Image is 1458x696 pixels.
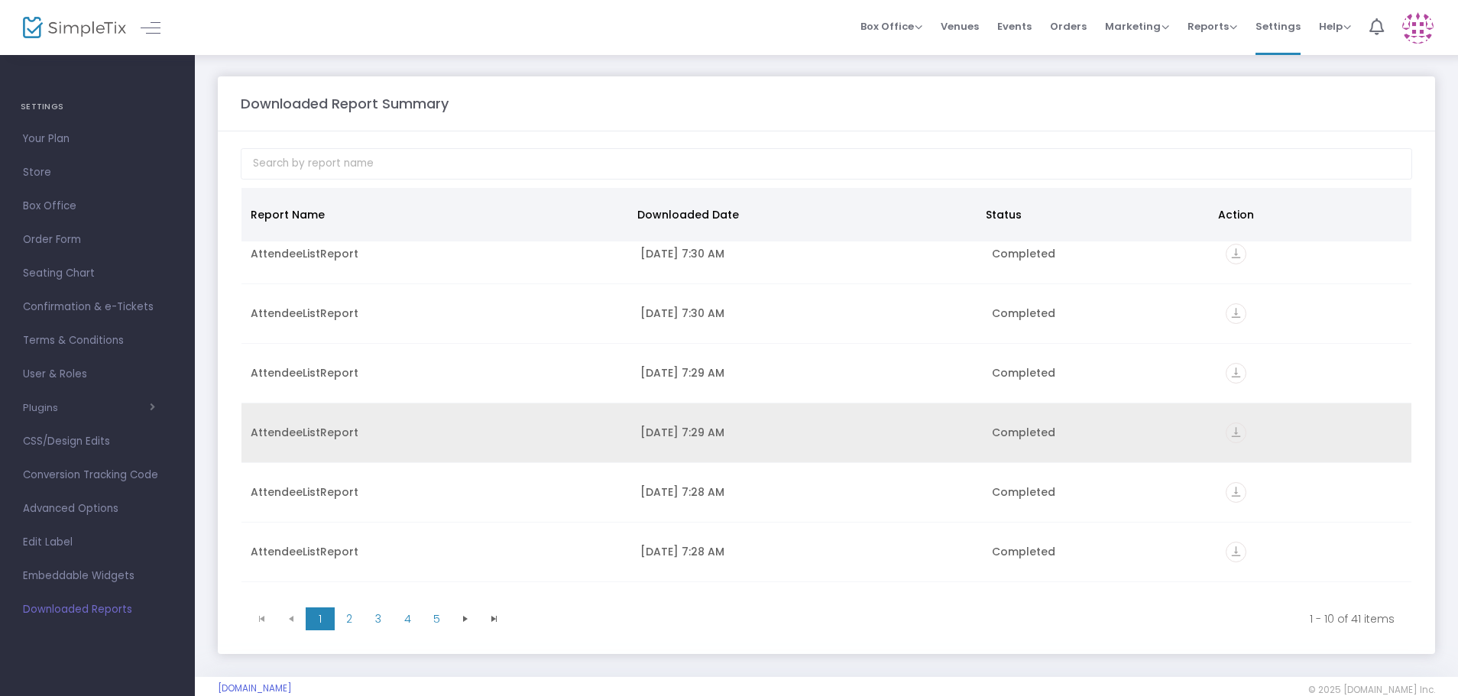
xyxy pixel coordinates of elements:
a: vertical_align_bottom [1226,248,1246,264]
div: https://go.SimpleTix.com/i76ts [1226,482,1402,503]
a: vertical_align_bottom [1226,367,1246,383]
span: Box Office [860,19,922,34]
div: 8/25/2025 7:28 AM [640,544,973,559]
div: 8/25/2025 7:28 AM [640,484,973,500]
span: Venues [941,7,979,46]
div: Completed [992,306,1207,321]
span: Seating Chart [23,264,172,283]
div: AttendeeListReport [251,246,622,261]
a: vertical_align_bottom [1226,308,1246,323]
span: Go to the next page [459,613,471,625]
span: CSS/Design Edits [23,432,172,452]
span: Page 2 [335,607,364,630]
span: © 2025 [DOMAIN_NAME] Inc. [1308,684,1435,696]
span: Embeddable Widgets [23,566,172,586]
span: Page 5 [422,607,451,630]
div: https://go.SimpleTix.com/ucjj0 [1226,363,1402,384]
span: Help [1319,19,1351,34]
div: AttendeeListReport [251,306,622,321]
i: vertical_align_bottom [1226,303,1246,324]
span: Downloaded Reports [23,600,172,620]
i: vertical_align_bottom [1226,244,1246,264]
span: Edit Label [23,533,172,552]
div: AttendeeListReport [251,484,622,500]
div: https://go.SimpleTix.com/5vaan [1226,303,1402,324]
div: Completed [992,484,1207,500]
span: Go to the next page [451,607,480,630]
a: vertical_align_bottom [1226,487,1246,502]
div: 8/25/2025 7:29 AM [640,425,973,440]
div: Completed [992,365,1207,380]
div: AttendeeListReport [251,365,622,380]
span: Settings [1255,7,1301,46]
div: 8/25/2025 7:30 AM [640,306,973,321]
kendo-pager-info: 1 - 10 of 41 items [520,611,1395,626]
span: Go to the last page [488,613,501,625]
span: Go to the last page [480,607,509,630]
span: Reports [1187,19,1237,34]
span: Box Office [23,196,172,216]
button: Plugins [23,402,155,414]
th: Downloaded Date [628,188,977,241]
div: https://go.SimpleTix.com/je8db [1226,542,1402,562]
span: Page 3 [364,607,393,630]
div: AttendeeListReport [251,544,622,559]
div: Completed [992,425,1207,440]
a: vertical_align_bottom [1226,427,1246,442]
i: vertical_align_bottom [1226,422,1246,443]
span: Order Form [23,230,172,250]
div: https://go.SimpleTix.com/t1txx [1226,244,1402,264]
span: User & Roles [23,364,172,384]
span: Advanced Options [23,499,172,519]
th: Action [1209,188,1402,241]
div: 8/25/2025 7:29 AM [640,365,973,380]
span: Orders [1050,7,1087,46]
a: vertical_align_bottom [1226,546,1246,562]
div: Completed [992,544,1207,559]
th: Status [977,188,1209,241]
span: Page 1 [306,607,335,630]
div: Data table [241,188,1411,601]
input: Search by report name [241,148,1412,180]
span: Page 4 [393,607,422,630]
span: Conversion Tracking Code [23,465,172,485]
span: Store [23,163,172,183]
span: Your Plan [23,129,172,149]
i: vertical_align_bottom [1226,482,1246,503]
i: vertical_align_bottom [1226,542,1246,562]
span: Terms & Conditions [23,331,172,351]
th: Report Name [241,188,628,241]
a: [DOMAIN_NAME] [218,682,292,694]
div: 8/25/2025 7:30 AM [640,246,973,261]
span: Marketing [1105,19,1169,34]
span: Events [997,7,1032,46]
div: https://go.SimpleTix.com/7xmt5 [1226,422,1402,443]
i: vertical_align_bottom [1226,363,1246,384]
m-panel-title: Downloaded Report Summary [241,93,449,114]
h4: SETTINGS [21,92,174,122]
div: AttendeeListReport [251,425,622,440]
span: Confirmation & e-Tickets [23,297,172,317]
div: Completed [992,246,1207,261]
